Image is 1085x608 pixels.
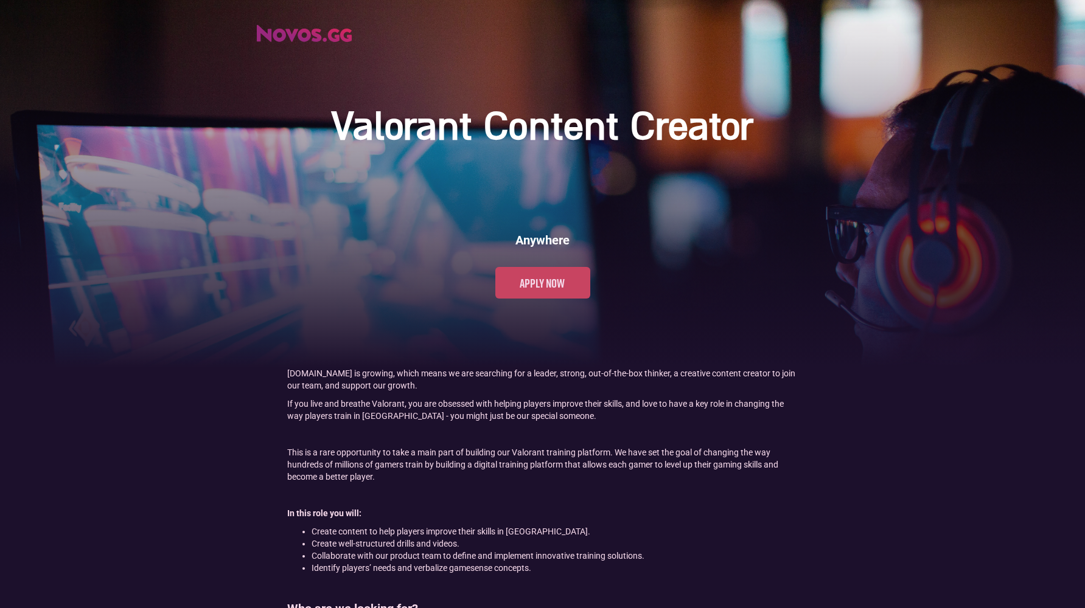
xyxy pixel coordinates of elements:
[287,398,798,422] p: If you live and breathe Valorant, you are obsessed with helping players improve their skills, and...
[287,489,798,501] p: ‍
[312,562,798,574] li: Identify players’ needs and verbalize gamesense concepts.
[287,508,361,518] strong: In this role you will:
[287,367,798,392] p: [DOMAIN_NAME] is growing, which means we are searching for a leader, strong, out-of-the-box think...
[312,525,798,537] li: Create content to help players improve their skills in [GEOGRAPHIC_DATA].
[515,232,570,249] h6: Anywhere
[495,267,590,299] a: Apply now
[287,428,798,440] p: ‍
[312,537,798,550] li: Create well-structured drills and videos.
[287,446,798,483] p: This is a rare opportunity to take a main part of building our Valorant training platform. We hav...
[312,550,798,562] li: Collaborate with our product team to define and implement innovative training solutions.
[332,105,753,153] h1: Valorant Content Creator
